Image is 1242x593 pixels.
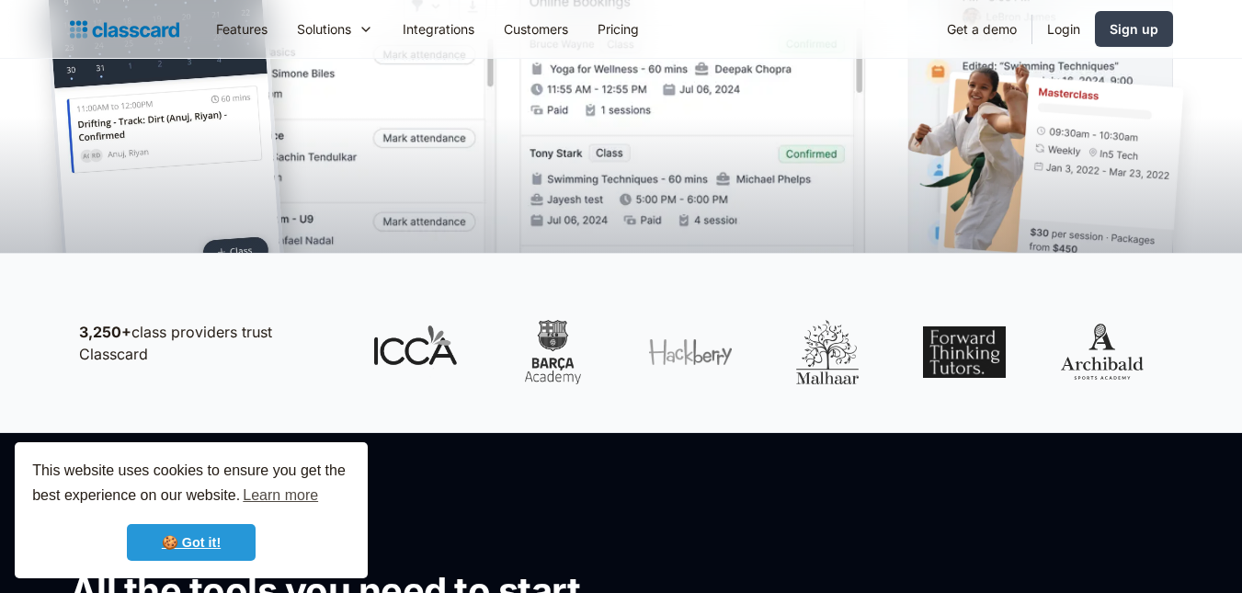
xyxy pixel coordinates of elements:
div: cookieconsent [15,442,368,578]
a: Get a demo [932,8,1031,50]
a: Integrations [388,8,489,50]
div: Sign up [1110,19,1158,39]
a: home [70,17,179,42]
a: learn more about cookies [240,482,321,509]
strong: 3,250+ [79,323,131,341]
a: Customers [489,8,583,50]
div: Solutions [297,19,351,39]
span: This website uses cookies to ensure you get the best experience on our website. [32,460,350,509]
a: Login [1032,8,1095,50]
a: Sign up [1095,11,1173,47]
a: Features [201,8,282,50]
div: Solutions [282,8,388,50]
p: class providers trust Classcard [79,321,336,365]
a: Pricing [583,8,654,50]
a: dismiss cookie message [127,524,256,561]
